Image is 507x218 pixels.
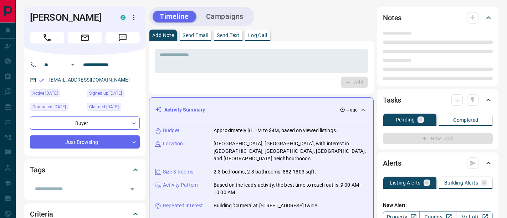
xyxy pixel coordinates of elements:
[217,33,240,38] p: Send Text
[30,161,140,178] div: Tags
[30,89,83,99] div: Wed Sep 10 2025
[163,202,203,209] p: Repeated Interest
[49,77,130,83] a: [EMAIL_ADDRESS][DOMAIN_NAME]
[383,157,401,169] h2: Alerts
[32,90,58,97] span: Active [DATE]
[32,103,66,110] span: Contacted [DATE]
[30,103,83,113] div: Wed Sep 10 2025
[383,12,401,24] h2: Notes
[68,32,102,43] span: Email
[383,9,493,26] div: Notes
[347,107,358,113] p: -- ago
[155,103,368,116] div: Activity Summary-- ago
[383,92,493,109] div: Tasks
[183,33,208,38] p: Send Email
[163,140,183,147] p: Location
[214,168,316,176] p: 2-3 bedrooms, 2-3 bathrooms, 882-1803 sqft.
[87,103,140,113] div: Wed Sep 10 2025
[163,168,194,176] p: Size & Rooms
[453,118,478,123] p: Completed
[152,33,174,38] p: Add Note
[30,32,64,43] span: Call
[199,11,251,22] button: Campaigns
[153,11,196,22] button: Timeline
[89,90,122,97] span: Signed up [DATE]
[248,33,267,38] p: Log Call
[396,117,415,122] p: Pending
[68,61,77,69] button: Open
[164,106,205,114] p: Activity Summary
[89,103,119,110] span: Claimed [DATE]
[30,12,110,23] h1: [PERSON_NAME]
[444,180,478,185] p: Building Alerts
[214,140,368,162] p: [GEOGRAPHIC_DATA], [GEOGRAPHIC_DATA], with interest in [GEOGRAPHIC_DATA], [GEOGRAPHIC_DATA], [GEO...
[163,127,179,134] p: Budget
[30,135,140,149] div: Just Browsing
[30,116,140,130] div: Buyer
[390,180,421,185] p: Listing Alerts
[127,184,137,194] button: Open
[383,202,493,209] p: New Alert:
[214,181,368,196] p: Based on the lead's activity, the best time to reach out is: 9:00 AM - 10:00 AM
[106,32,140,43] span: Message
[383,155,493,172] div: Alerts
[30,164,45,176] h2: Tags
[87,89,140,99] div: Sun Aug 04 2024
[214,202,318,209] p: Building 'Camera' at [STREET_ADDRESS] twice.
[121,15,126,20] div: condos.ca
[39,78,44,83] svg: Email Verified
[163,181,198,189] p: Activity Pattern
[383,94,401,106] h2: Tasks
[214,127,337,134] p: Approximately $1.1M to $4M, based on viewed listings.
